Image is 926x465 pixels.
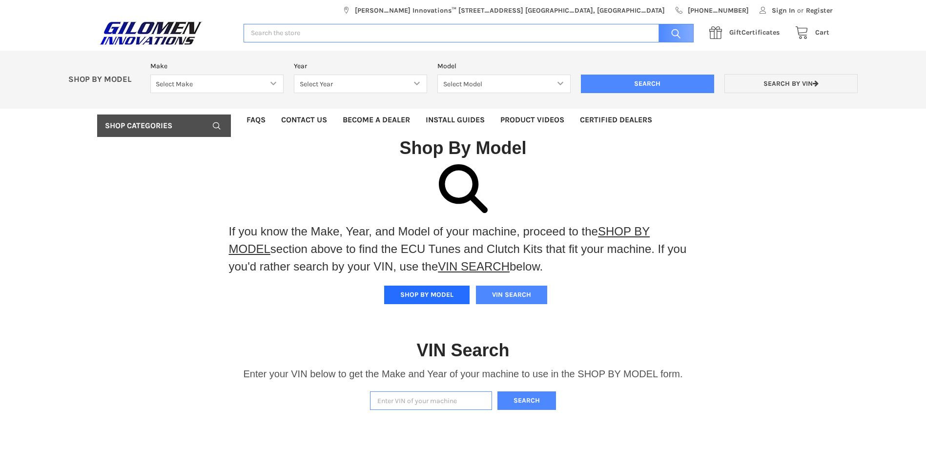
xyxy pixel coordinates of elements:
span: Cart [815,28,829,37]
a: VIN SEARCH [438,260,510,273]
h1: Shop By Model [97,137,829,159]
p: Enter your VIN below to get the Make and Year of your machine to use in the SHOP BY MODEL form. [243,367,682,381]
a: GILOMEN INNOVATIONS [97,21,233,45]
a: Become a Dealer [335,109,418,131]
span: Certificates [729,28,780,37]
a: Contact Us [273,109,335,131]
span: Sign In [772,5,795,16]
button: SHOP BY MODEL [384,286,470,304]
button: Search [497,391,556,410]
label: Year [294,61,427,71]
h1: VIN Search [416,339,509,361]
p: If you know the Make, Year, and Model of your machine, proceed to the section above to find the E... [229,223,698,275]
label: Model [437,61,571,71]
img: GILOMEN INNOVATIONS [97,21,205,45]
a: Shop Categories [97,115,231,137]
input: Enter VIN of your machine [370,391,492,410]
a: Search by VIN [724,74,858,93]
a: GiftCertificates [704,27,790,39]
a: SHOP BY MODEL [229,225,650,255]
button: VIN SEARCH [476,286,547,304]
input: Search [581,75,714,93]
input: Search [654,24,694,43]
span: [PHONE_NUMBER] [688,5,749,16]
input: Search the store [244,24,694,43]
a: Cart [790,27,829,39]
label: Make [150,61,284,71]
a: FAQs [239,109,273,131]
span: [PERSON_NAME] Innovations™ [STREET_ADDRESS] [GEOGRAPHIC_DATA], [GEOGRAPHIC_DATA] [355,5,665,16]
a: Product Videos [493,109,572,131]
a: Certified Dealers [572,109,660,131]
a: Install Guides [418,109,493,131]
p: SHOP BY MODEL [63,75,145,85]
span: Gift [729,28,741,37]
